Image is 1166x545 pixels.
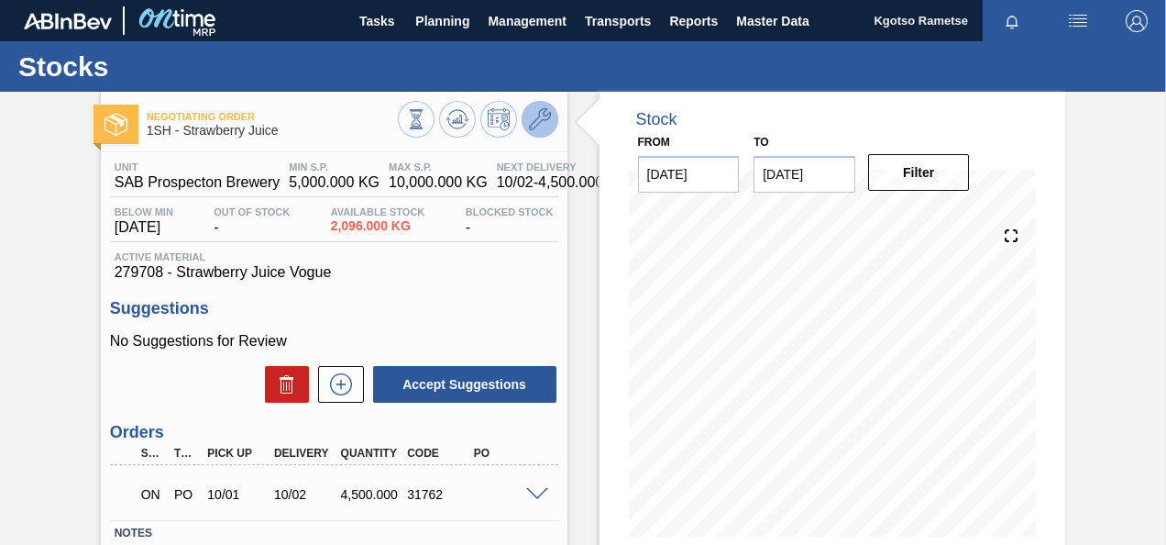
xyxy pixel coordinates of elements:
[753,136,768,149] label: to
[364,364,558,405] div: Accept Suggestions
[373,366,556,403] button: Accept Suggestions
[983,8,1041,34] button: Notifications
[209,206,294,236] div: -
[170,447,201,460] div: Type
[104,113,127,136] img: Ícone
[636,110,677,129] div: Stock
[110,299,558,318] h3: Suggestions
[480,101,517,138] button: Schedule Inventory
[389,174,488,191] span: 10,000.000 KG
[736,10,808,32] span: Master Data
[336,447,408,460] div: Quantity
[269,447,341,460] div: Delivery
[336,487,408,502] div: 4,500.000
[488,10,566,32] span: Management
[18,56,344,77] h1: Stocks
[389,161,488,172] span: MAX S.P.
[415,10,469,32] span: Planning
[256,366,309,403] div: Delete Suggestions
[141,487,163,502] p: ON
[331,219,425,233] span: 2,096.000 KG
[115,251,554,262] span: Active Material
[868,154,970,191] button: Filter
[466,206,554,217] span: Blocked Stock
[638,156,740,193] input: mm/dd/yyyy
[402,487,474,502] div: 31762
[309,366,364,403] div: New suggestion
[669,10,718,32] span: Reports
[522,101,558,138] button: Go to Master Data / General
[147,124,398,138] span: 1SH - Strawberry Juice
[357,10,397,32] span: Tasks
[137,474,168,515] div: Negotiating Order
[1126,10,1148,32] img: Logout
[585,10,651,32] span: Transports
[1067,10,1089,32] img: userActions
[147,111,398,122] span: Negotiating Order
[115,219,173,236] span: [DATE]
[170,487,201,502] div: Purchase order
[402,447,474,460] div: Code
[115,264,554,281] span: 279708 - Strawberry Juice Vogue
[497,174,625,191] span: 10/02 - 4,500.000 KG
[203,447,274,460] div: Pick up
[469,447,541,460] div: PO
[115,206,173,217] span: Below Min
[753,156,855,193] input: mm/dd/yyyy
[110,423,558,442] h3: Orders
[289,174,379,191] span: 5,000.000 KG
[115,161,280,172] span: Unit
[137,447,168,460] div: Step
[214,206,290,217] span: Out Of Stock
[203,487,274,502] div: 10/01/2025
[331,206,425,217] span: Available Stock
[638,136,670,149] label: From
[497,161,625,172] span: Next Delivery
[110,333,558,350] p: No Suggestions for Review
[115,174,280,191] span: SAB Prospecton Brewery
[439,101,476,138] button: Update Chart
[24,13,112,29] img: TNhmsLtSVTkK8tSr43FrP2fwEKptu5GPRR3wAAAABJRU5ErkJggg==
[398,101,434,138] button: Stocks Overview
[289,161,379,172] span: MIN S.P.
[269,487,341,502] div: 10/02/2025
[461,206,558,236] div: -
